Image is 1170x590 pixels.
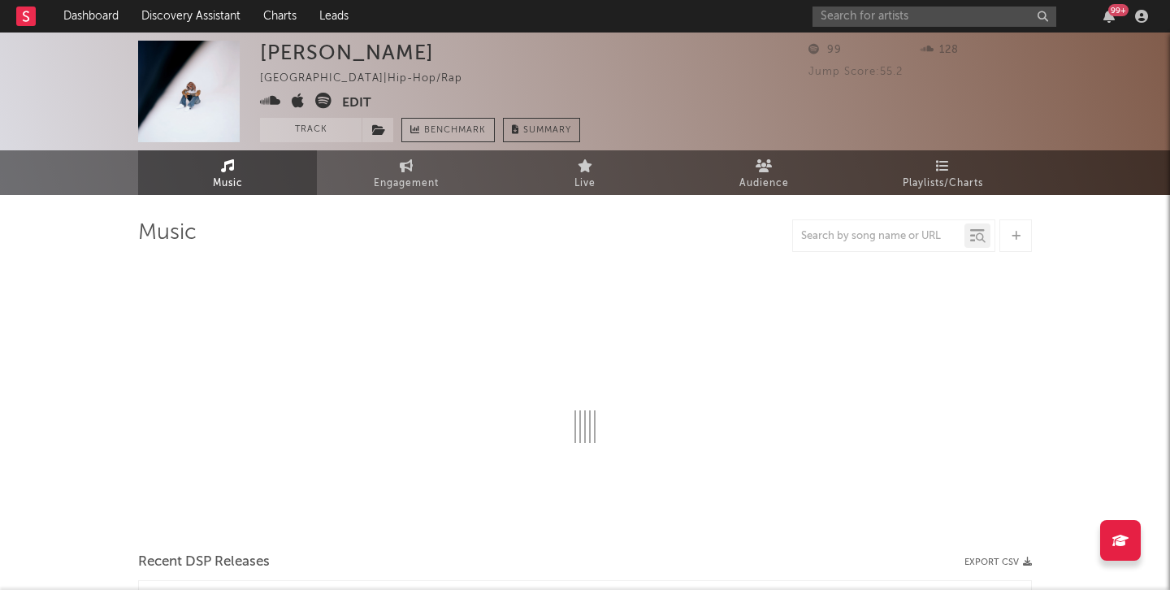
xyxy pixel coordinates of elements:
[1108,4,1129,16] div: 99 +
[812,7,1056,27] input: Search for artists
[260,118,362,142] button: Track
[503,118,580,142] button: Summary
[342,93,371,113] button: Edit
[921,45,959,55] span: 128
[138,553,270,572] span: Recent DSP Releases
[808,45,842,55] span: 99
[260,41,434,64] div: [PERSON_NAME]
[260,69,481,89] div: [GEOGRAPHIC_DATA] | Hip-Hop/Rap
[213,174,243,193] span: Music
[317,150,496,195] a: Engagement
[1103,10,1115,23] button: 99+
[808,67,903,77] span: Jump Score: 55.2
[424,121,486,141] span: Benchmark
[853,150,1032,195] a: Playlists/Charts
[138,150,317,195] a: Music
[964,557,1032,567] button: Export CSV
[674,150,853,195] a: Audience
[523,126,571,135] span: Summary
[374,174,439,193] span: Engagement
[496,150,674,195] a: Live
[903,174,983,193] span: Playlists/Charts
[793,230,964,243] input: Search by song name or URL
[739,174,789,193] span: Audience
[574,174,596,193] span: Live
[401,118,495,142] a: Benchmark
